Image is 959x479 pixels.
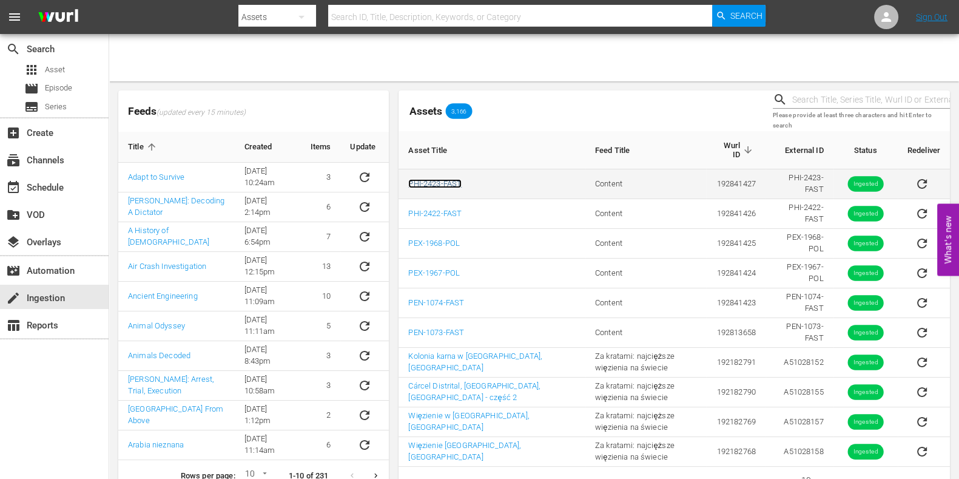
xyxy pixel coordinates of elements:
[847,358,883,367] span: Ingested
[833,131,898,169] th: Status
[301,222,341,252] td: 7
[706,318,766,348] td: 192813658
[128,262,206,271] a: Air Crash Investigation
[766,229,833,259] td: PEX-1968-POL
[6,42,21,56] span: Search
[45,64,65,76] span: Asset
[706,169,766,199] td: 192841427
[408,411,529,432] a: Więzienie w [GEOGRAPHIC_DATA], [GEOGRAPHIC_DATA]
[408,268,460,277] a: PEX-1967-POL
[301,371,341,401] td: 3
[128,440,184,449] a: Arabia nieznana
[585,437,706,467] td: Za kratami: najcięższe więzienia na świecie
[235,163,301,192] td: [DATE] 10:24am
[585,131,706,169] th: Feed Title
[585,169,706,199] td: Content
[766,169,833,199] td: PHI-2423-FAST
[301,430,341,460] td: 6
[235,430,301,460] td: [DATE] 11:14am
[445,107,472,115] span: 3,166
[585,318,706,348] td: Content
[128,291,198,301] a: Ancient Engineering
[301,192,341,222] td: 6
[7,10,22,24] span: menu
[235,401,301,430] td: [DATE] 1:12pm
[847,388,883,397] span: Ingested
[128,172,184,182] a: Adapt to Survive
[6,318,21,333] span: Reports
[712,5,766,27] button: Search
[24,63,39,77] span: Asset
[716,141,756,159] span: Wurl ID
[24,81,39,96] span: Episode
[706,259,766,288] td: 192841424
[706,229,766,259] td: 192841425
[6,291,21,305] span: Ingestion
[6,153,21,168] span: Channels
[45,82,72,94] span: Episode
[847,209,883,219] span: Ingested
[408,441,521,461] a: Więzienie [GEOGRAPHIC_DATA], [GEOGRAPHIC_DATA]
[409,105,442,117] span: Assets
[847,447,883,457] span: Ingested
[408,239,460,248] a: PEX-1968-POL
[235,282,301,311] td: [DATE] 11:09am
[408,298,464,307] a: PEN-1074-FAST
[706,437,766,467] td: 192182768
[766,199,833,229] td: PHI-2422-FAST
[408,179,462,188] a: PHI-2423-FAST
[408,381,540,402] a: Cárcel Distrital, [GEOGRAPHIC_DATA], [GEOGRAPHIC_DATA] - część 2
[340,132,389,163] th: Update
[766,348,833,378] td: A51028152
[847,299,883,308] span: Ingested
[706,407,766,437] td: 192182769
[766,437,833,467] td: A51028158
[706,288,766,318] td: 192841423
[706,348,766,378] td: 192182791
[301,341,341,371] td: 3
[773,110,950,131] p: Please provide at least three characters and hit Enter to search
[766,378,833,407] td: A51028155
[6,126,21,140] span: Create
[585,199,706,229] td: Content
[766,288,833,318] td: PEN-1074-FAST
[847,269,883,278] span: Ingested
[118,132,389,460] table: sticky table
[585,378,706,407] td: Za kratami: najcięższe więzienia na świecie
[847,418,883,427] span: Ingested
[847,328,883,338] span: Ingested
[847,239,883,248] span: Ingested
[916,12,947,22] a: Sign Out
[118,101,389,121] span: Feeds
[301,132,341,163] th: Items
[585,288,706,318] td: Content
[235,252,301,282] td: [DATE] 12:15pm
[235,371,301,401] td: [DATE] 10:58am
[937,203,959,276] button: Open Feedback Widget
[792,91,950,109] input: Search Title, Series Title, Wurl ID or External ID
[6,208,21,222] span: VOD
[585,229,706,259] td: Content
[408,352,542,372] a: Kolonia karna w [GEOGRAPHIC_DATA], [GEOGRAPHIC_DATA]
[244,141,288,152] span: Created
[399,131,950,467] table: sticky table
[408,144,463,155] span: Asset Title
[585,407,706,437] td: Za kratami: najcięższe więzienia na świecie
[408,328,464,337] a: PEN-1073-FAST
[235,222,301,252] td: [DATE] 6:54pm
[408,209,462,218] a: PHI-2422-FAST
[301,163,341,192] td: 3
[301,401,341,430] td: 2
[766,259,833,288] td: PEX-1967-POL
[128,196,224,217] a: [PERSON_NAME]: Decoding A Dictator
[6,263,21,278] span: Automation
[706,199,766,229] td: 192841426
[706,378,766,407] td: 192182790
[128,375,214,395] a: [PERSON_NAME]: Arrest, Trial, Execution
[128,226,210,246] a: A History of [DEMOGRAPHIC_DATA]
[301,311,341,341] td: 5
[24,100,39,114] span: Series
[898,131,950,169] th: Redeliver
[301,252,341,282] td: 13
[29,3,87,32] img: ans4CAIJ8jUAAAAAAAAAAAAAAAAAAAAAAAAgQb4GAAAAAAAAAAAAAAAAAAAAAAAAJMjXAAAAAAAAAAAAAAAAAAAAAAAAgAT5G...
